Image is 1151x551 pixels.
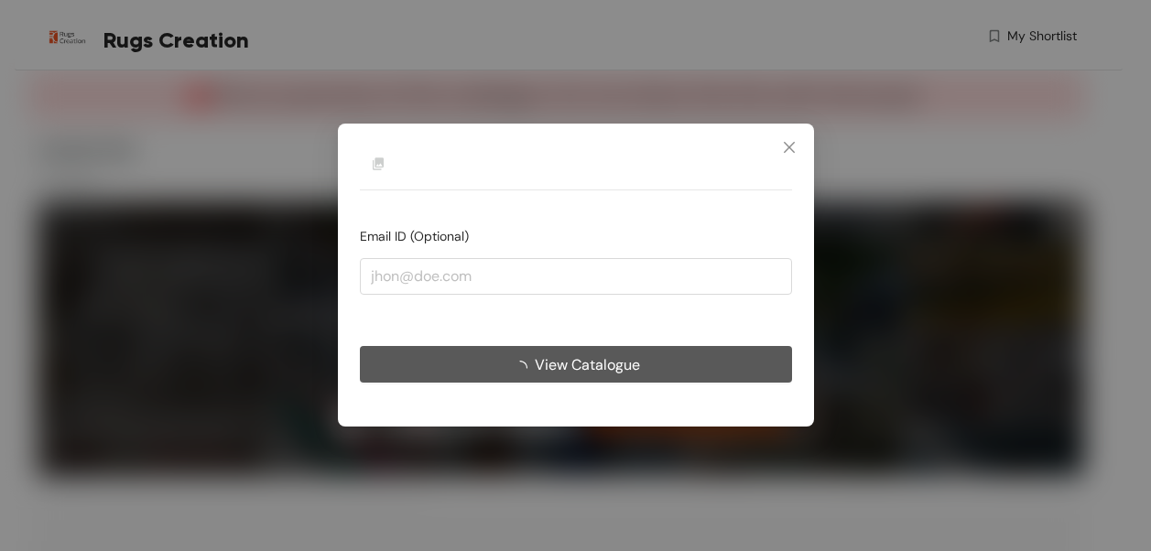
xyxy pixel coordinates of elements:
span: close [782,140,797,155]
span: loading [512,361,534,375]
button: Close [765,124,814,173]
button: View Catalogue [360,347,792,384]
span: Email ID (Optional) [360,229,469,245]
span: View Catalogue [534,353,639,376]
input: jhon@doe.com [360,258,792,295]
img: Buyer Portal [360,146,396,182]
